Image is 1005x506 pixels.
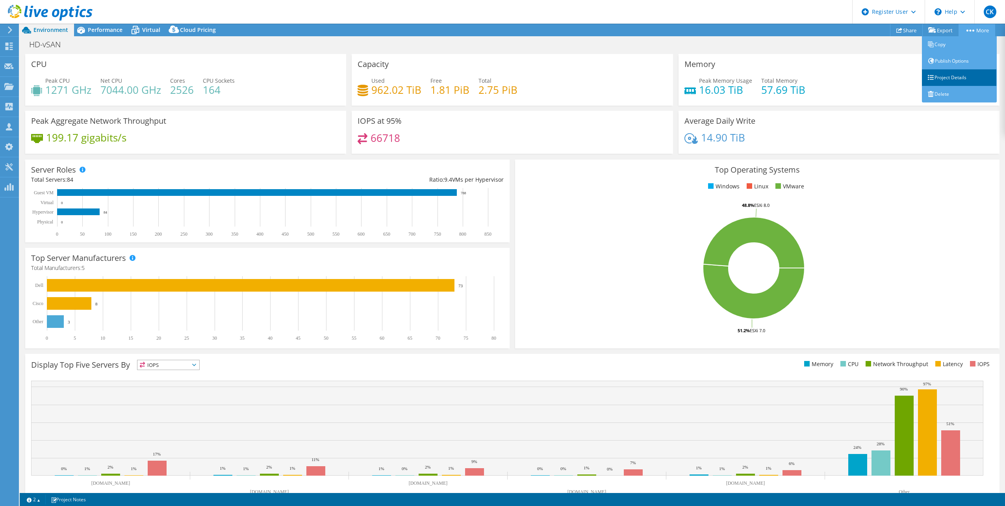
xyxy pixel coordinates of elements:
[104,231,111,237] text: 100
[45,77,70,84] span: Peak CPU
[37,219,53,225] text: Physical
[699,86,752,94] h4: 16.03 TiB
[180,231,187,237] text: 250
[91,480,130,486] text: [DOMAIN_NAME]
[35,283,43,288] text: Dell
[560,466,566,471] text: 0%
[464,335,468,341] text: 75
[408,231,415,237] text: 700
[206,231,213,237] text: 300
[471,459,477,464] text: 9%
[408,335,412,341] text: 65
[312,457,319,462] text: 11%
[448,466,454,471] text: 1%
[701,133,745,142] h4: 14.90 TiB
[268,335,273,341] text: 40
[738,327,750,333] tspan: 51.2%
[607,467,613,471] text: 0%
[461,191,466,195] text: 788
[773,182,804,191] li: VMware
[267,175,504,184] div: Ratio: VMs per Hypervisor
[922,24,959,36] a: Export
[231,231,238,237] text: 350
[84,466,90,471] text: 1%
[922,86,997,102] a: Delete
[766,466,771,471] text: 1%
[332,231,339,237] text: 550
[80,231,85,237] text: 50
[425,465,431,469] text: 2%
[933,360,963,368] li: Latency
[31,264,504,272] h4: Total Manufacturers:
[46,335,48,341] text: 0
[61,466,67,471] text: 0%
[706,182,740,191] li: Windows
[459,231,466,237] text: 800
[761,86,805,94] h4: 57.69 TiB
[900,387,908,391] text: 90%
[484,231,491,237] text: 850
[742,465,748,469] text: 2%
[46,133,126,142] h4: 199.17 gigabits/s
[899,489,909,495] text: Other
[959,24,995,36] a: More
[584,465,590,470] text: 1%
[220,466,226,471] text: 1%
[890,24,923,36] a: Share
[240,335,245,341] text: 35
[699,77,752,84] span: Peak Memory Usage
[104,210,108,214] text: 84
[358,117,402,125] h3: IOPS at 95%
[266,465,272,469] text: 2%
[95,301,98,306] text: 8
[984,6,996,18] span: CK
[458,283,463,288] text: 73
[630,460,636,465] text: 7%
[383,231,390,237] text: 650
[170,77,185,84] span: Cores
[358,231,365,237] text: 600
[358,60,389,69] h3: Capacity
[21,495,46,504] a: 2
[68,320,70,324] text: 3
[184,335,189,341] text: 25
[745,182,768,191] li: Linux
[726,480,765,486] text: [DOMAIN_NAME]
[478,77,491,84] span: Total
[838,360,859,368] li: CPU
[742,202,754,208] tspan: 48.8%
[789,461,795,466] text: 6%
[56,231,58,237] text: 0
[32,209,54,215] text: Hypervisor
[203,86,235,94] h4: 164
[142,26,160,33] span: Virtual
[864,360,928,368] li: Network Throughput
[256,231,263,237] text: 400
[33,26,68,33] span: Environment
[371,86,421,94] h4: 962.02 TiB
[761,77,797,84] span: Total Memory
[378,466,384,471] text: 1%
[478,86,517,94] h4: 2.75 PiB
[436,335,440,341] text: 70
[684,60,715,69] h3: Memory
[402,466,408,471] text: 0%
[567,489,606,495] text: [DOMAIN_NAME]
[409,480,448,486] text: [DOMAIN_NAME]
[250,489,289,495] text: [DOMAIN_NAME]
[352,335,356,341] text: 55
[74,335,76,341] text: 5
[923,381,931,386] text: 97%
[156,335,161,341] text: 20
[802,360,833,368] li: Memory
[289,466,295,471] text: 1%
[430,77,442,84] span: Free
[434,231,441,237] text: 750
[100,335,105,341] text: 10
[324,335,328,341] text: 50
[67,176,73,183] span: 84
[922,53,997,69] a: Publish Options
[922,36,997,53] a: Copy
[33,301,43,306] text: Cisco
[31,166,76,174] h3: Server Roles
